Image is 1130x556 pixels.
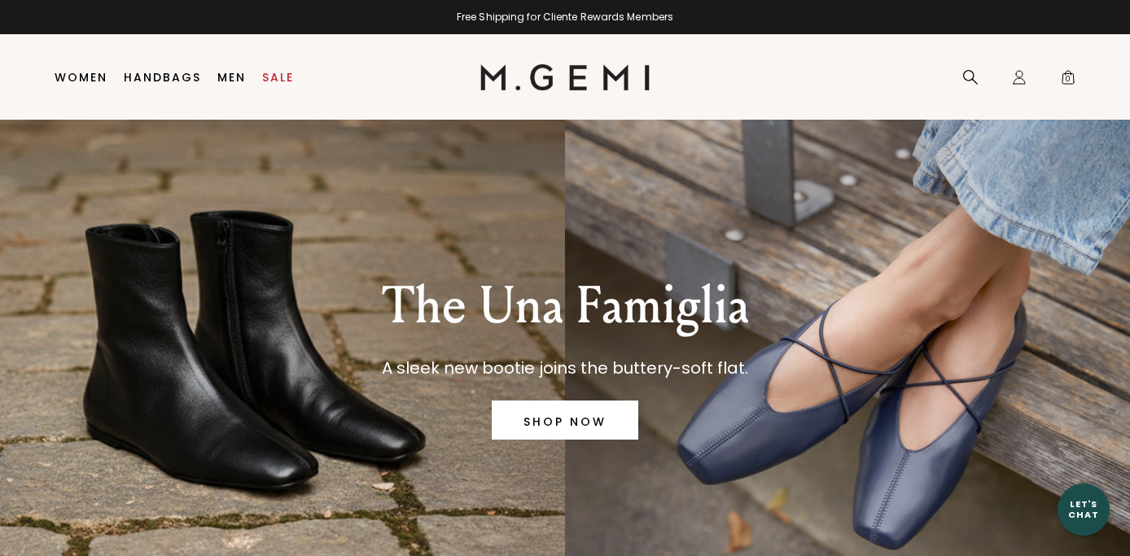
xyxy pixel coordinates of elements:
a: SHOP NOW [492,401,638,440]
p: A sleek new bootie joins the buttery-soft flat. [382,355,749,381]
a: Sale [262,71,294,84]
img: M.Gemi [480,64,650,90]
a: Men [217,71,246,84]
a: Women [55,71,107,84]
a: Handbags [124,71,201,84]
span: 0 [1060,72,1076,89]
p: The Una Famiglia [382,277,749,335]
div: Let's Chat [1058,499,1110,519]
